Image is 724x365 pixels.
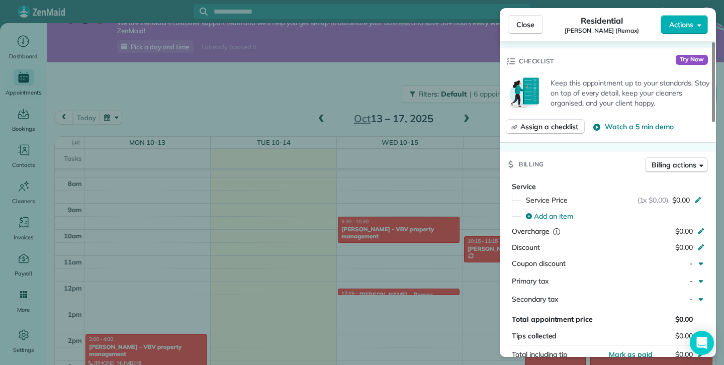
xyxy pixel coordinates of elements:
[690,259,693,268] span: -
[516,20,534,30] span: Close
[593,122,673,132] button: Watch a 5 min demo
[609,350,653,359] span: Mark as paid
[609,349,653,359] button: Mark as paid
[675,227,693,236] span: $0.00
[519,56,554,66] span: Checklist
[669,20,693,30] span: Actions
[675,331,693,341] span: $0.00
[675,350,693,359] span: $0.00
[581,15,623,27] span: Residential
[676,55,708,65] span: Try Now
[512,277,549,286] span: Primary tax
[512,243,540,252] span: Discount
[520,122,578,132] span: Assign a checklist
[565,27,639,35] span: [PERSON_NAME] (Remax)
[512,226,599,236] div: Overcharge
[512,315,593,324] span: Total appointment price
[506,119,585,134] button: Assign a checklist
[526,195,568,205] span: Service Price
[690,295,693,304] span: -
[672,195,690,205] span: $0.00
[512,259,566,268] span: Coupon discount
[520,208,708,224] button: Add an item
[512,182,536,191] span: Service
[512,331,557,341] span: Tips collected
[520,192,708,208] button: Service Price(1x $0.00)$0.00
[512,295,558,304] span: Secondary tax
[638,195,669,205] span: (1x $0.00)
[690,277,693,286] span: -
[508,15,543,34] button: Close
[675,315,693,324] span: $0.00
[512,350,567,359] span: Total including tip
[605,122,673,132] span: Watch a 5 min demo
[551,78,710,108] p: Keep this appointment up to your standards. Stay on top of every detail, keep your cleaners organ...
[675,243,693,252] span: $0.00
[534,211,573,221] span: Add an item
[508,329,708,343] button: Tips collected$0.00
[652,160,696,170] span: Billing actions
[519,159,544,169] span: Billing
[690,331,714,355] div: Open Intercom Messenger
